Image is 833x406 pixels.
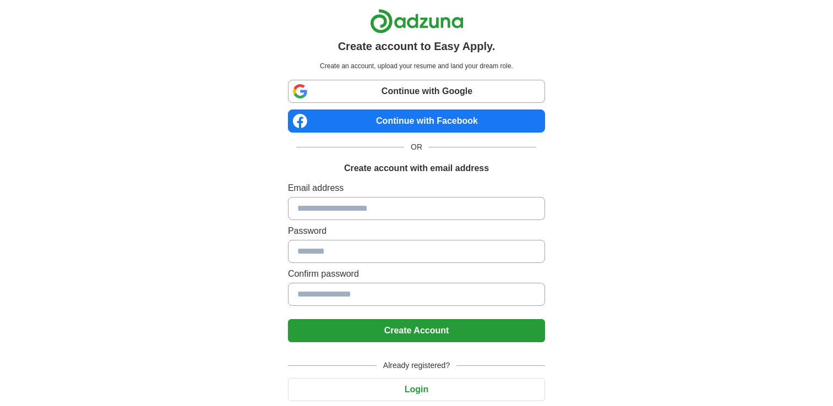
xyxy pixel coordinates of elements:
[288,109,545,133] a: Continue with Facebook
[338,38,496,54] h1: Create account to Easy Apply.
[370,9,464,34] img: Adzuna logo
[404,141,429,153] span: OR
[288,80,545,103] a: Continue with Google
[377,360,456,371] span: Already registered?
[290,61,543,71] p: Create an account, upload your resume and land your dream role.
[288,224,545,238] label: Password
[344,162,489,175] h1: Create account with email address
[288,182,545,195] label: Email address
[288,385,545,394] a: Login
[288,319,545,342] button: Create Account
[288,267,545,281] label: Confirm password
[288,378,545,401] button: Login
